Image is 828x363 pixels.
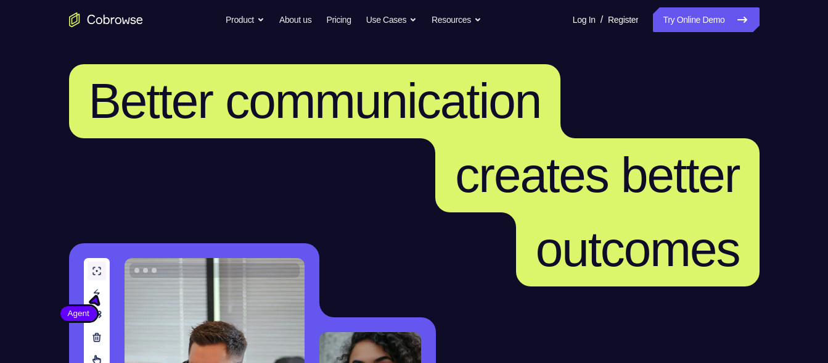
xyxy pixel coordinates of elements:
[536,222,740,277] span: outcomes
[366,7,417,32] button: Use Cases
[432,7,482,32] button: Resources
[60,307,97,320] span: Agent
[653,7,759,32] a: Try Online Demo
[326,7,351,32] a: Pricing
[89,73,541,128] span: Better communication
[608,7,638,32] a: Register
[573,7,596,32] a: Log In
[601,12,603,27] span: /
[455,148,739,202] span: creates better
[226,7,264,32] button: Product
[69,12,143,27] a: Go to the home page
[279,7,311,32] a: About us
